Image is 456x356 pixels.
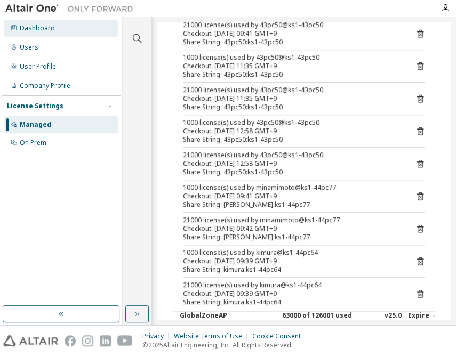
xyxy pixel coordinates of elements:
[20,82,70,90] div: Company Profile
[183,151,399,159] div: 21000 license(s) used by 43pc50@ks1-43pc50
[183,62,399,70] div: Checkout: [DATE] 11:35 GMT+9
[183,94,399,103] div: Checkout: [DATE] 11:35 GMT+9
[183,192,399,200] div: Checkout: [DATE] 09:41 GMT+9
[183,281,399,289] div: 21000 license(s) used by kimura@ks1-44pc64
[183,265,399,274] div: Share String: kimura:ks1-44pc64
[183,248,399,257] div: 1000 license(s) used by kimura@ks1-44pc64
[183,135,399,144] div: Share String: 43pc50:ks1-43pc50
[174,332,252,341] div: Website Terms of Use
[20,139,46,147] div: On Prem
[183,159,399,168] div: Checkout: [DATE] 12:58 GMT+9
[20,43,38,52] div: Users
[183,38,399,46] div: Share String: 43pc50:ks1-43pc50
[408,311,435,337] div: Expire date: [DATE]
[183,21,399,29] div: 21000 license(s) used by 43pc50@ks1-43pc50
[183,233,399,241] div: Share String: [PERSON_NAME]:ks1-44pc77
[183,183,399,192] div: 1000 license(s) used by minamimoto@ks1-44pc77
[183,298,399,306] div: Share String: kimura:ks1-44pc64
[252,332,307,341] div: Cookie Consent
[142,332,174,341] div: Privacy
[142,341,307,350] p: © 2025 Altair Engineering, Inc. All Rights Reserved.
[385,311,402,337] div: v25.0
[183,200,399,209] div: Share String: [PERSON_NAME]:ks1-44pc77
[7,102,63,110] div: License Settings
[173,311,435,337] button: GlobalZoneAP63000 of 126001 usedv25.0Expire date:[DATE]
[183,216,399,224] div: 21000 license(s) used by minamimoto@ks1-44pc77
[183,168,399,176] div: Share String: 43pc50:ks1-43pc50
[183,29,399,38] div: Checkout: [DATE] 09:41 GMT+9
[183,289,399,298] div: Checkout: [DATE] 09:39 GMT+9
[183,53,399,62] div: 1000 license(s) used by 43pc50@ks1-43pc50
[20,120,51,129] div: Managed
[100,335,111,346] img: linkedin.svg
[82,335,93,346] img: instagram.svg
[183,86,399,94] div: 21000 license(s) used by 43pc50@ks1-43pc50
[180,311,276,337] div: GlobalZoneAP
[20,62,56,71] div: User Profile
[65,335,76,346] img: facebook.svg
[282,311,378,337] div: 63000 of 126001 used
[117,335,133,346] img: youtube.svg
[183,257,399,265] div: Checkout: [DATE] 09:39 GMT+9
[20,24,55,33] div: Dashboard
[5,3,139,14] img: Altair One
[183,103,399,111] div: Share String: 43pc50:ks1-43pc50
[3,335,58,346] img: altair_logo.svg
[183,118,399,127] div: 1000 license(s) used by 43pc50@ks1-43pc50
[183,224,399,233] div: Checkout: [DATE] 09:42 GMT+9
[183,70,399,79] div: Share String: 43pc50:ks1-43pc50
[183,127,399,135] div: Checkout: [DATE] 12:58 GMT+9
